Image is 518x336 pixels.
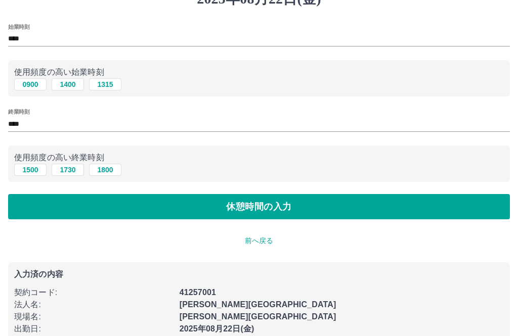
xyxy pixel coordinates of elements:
[89,78,121,90] button: 1315
[14,66,504,78] p: 使用頻度の高い始業時刻
[14,311,174,323] p: 現場名 :
[14,78,47,90] button: 0900
[14,323,174,335] p: 出勤日 :
[180,324,254,333] b: 2025年08月22日(金)
[52,164,84,176] button: 1730
[180,312,336,321] b: [PERSON_NAME][GEOGRAPHIC_DATA]
[14,164,47,176] button: 1500
[8,108,29,116] label: 終業時刻
[180,300,336,309] b: [PERSON_NAME][GEOGRAPHIC_DATA]
[8,194,510,219] button: 休憩時間の入力
[180,288,216,297] b: 41257001
[8,235,510,246] p: 前へ戻る
[89,164,121,176] button: 1800
[14,299,174,311] p: 法人名 :
[14,270,504,278] p: 入力済の内容
[14,286,174,299] p: 契約コード :
[14,152,504,164] p: 使用頻度の高い終業時刻
[8,23,29,30] label: 始業時刻
[52,78,84,90] button: 1400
